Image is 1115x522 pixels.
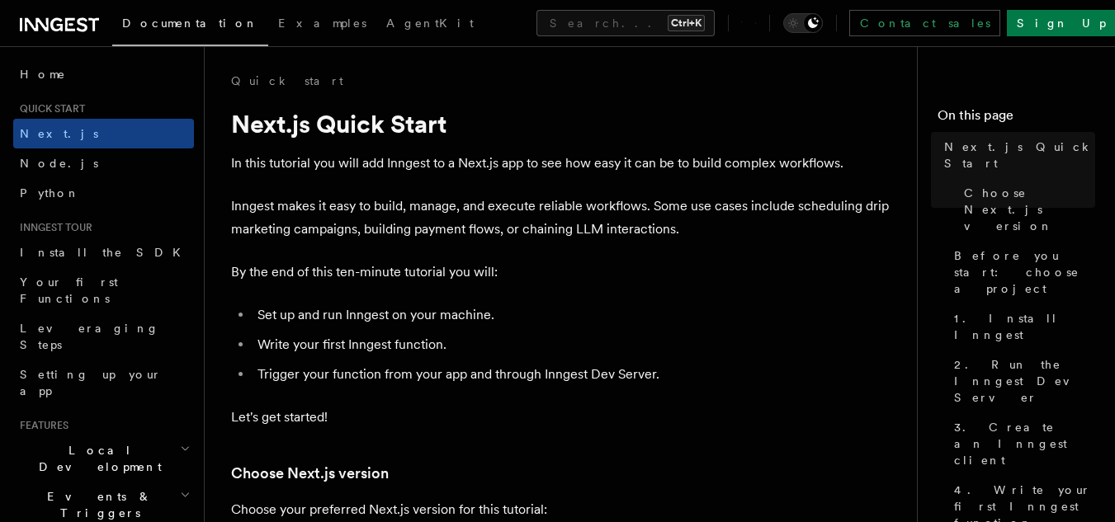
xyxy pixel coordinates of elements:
span: Install the SDK [20,246,191,259]
span: Features [13,419,69,432]
span: Local Development [13,442,180,475]
span: Node.js [20,157,98,170]
span: Inngest tour [13,221,92,234]
a: Choose Next.js version [231,462,389,485]
span: 1. Install Inngest [954,310,1095,343]
span: Next.js [20,127,98,140]
li: Trigger your function from your app and through Inngest Dev Server. [253,363,891,386]
button: Search...Ctrl+K [536,10,715,36]
a: Leveraging Steps [13,313,194,360]
span: Choose Next.js version [964,185,1095,234]
span: AgentKit [386,16,474,30]
span: Events & Triggers [13,488,180,521]
span: 3. Create an Inngest client [954,419,1095,468]
li: Write your first Inngest function. [253,333,891,356]
a: 2. Run the Inngest Dev Server [947,350,1095,412]
span: Before you start: choose a project [954,247,1095,297]
a: Documentation [112,5,268,46]
a: Next.js Quick Start [938,132,1095,178]
a: Contact sales [849,10,1000,36]
p: By the end of this ten-minute tutorial you will: [231,261,891,284]
a: Node.js [13,148,194,178]
a: Python [13,178,194,208]
a: 1. Install Inngest [947,303,1095,350]
p: Inngest makes it easy to build, manage, and execute reliable workflows. Some use cases include sc... [231,195,891,241]
h4: On this page [938,106,1095,132]
a: Your first Functions [13,267,194,313]
span: Setting up your app [20,368,162,397]
p: In this tutorial you will add Inngest to a Next.js app to see how easy it can be to build complex... [231,152,891,175]
a: Setting up your app [13,360,194,406]
kbd: Ctrl+K [668,15,705,31]
a: Before you start: choose a project [947,241,1095,303]
a: Home [13,59,194,89]
a: AgentKit [376,5,484,45]
span: Next.js Quick Start [944,139,1095,172]
span: Home [20,66,66,82]
span: Documentation [122,16,258,30]
h1: Next.js Quick Start [231,109,891,139]
a: Choose Next.js version [957,178,1095,241]
button: Toggle dark mode [783,13,823,33]
a: Next.js [13,119,194,148]
a: 3. Create an Inngest client [947,412,1095,475]
span: Examples [278,16,366,30]
span: Leveraging Steps [20,322,159,351]
button: Local Development [13,435,194,482]
a: Install the SDK [13,237,194,267]
span: Python [20,186,80,200]
span: 2. Run the Inngest Dev Server [954,356,1095,406]
p: Let's get started! [231,406,891,429]
span: Quick start [13,102,85,115]
a: Examples [268,5,376,45]
li: Set up and run Inngest on your machine. [253,303,891,327]
span: Your first Functions [20,275,118,305]
a: Quick start [231,73,343,89]
p: Choose your preferred Next.js version for this tutorial: [231,498,891,521]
